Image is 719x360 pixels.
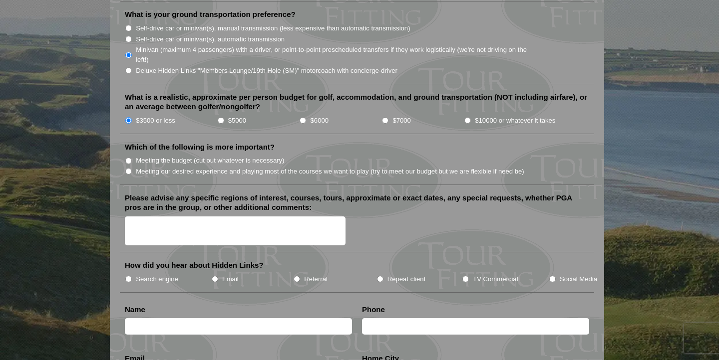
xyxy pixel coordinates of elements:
label: $3500 or less [136,116,175,126]
label: Repeat client [387,274,426,284]
label: $7000 [392,116,410,126]
label: How did you hear about Hidden Links? [125,260,264,270]
label: Deluxe Hidden Links "Members Lounge/19th Hole (SM)" motorcoach with concierge-driver [136,66,397,76]
label: Phone [362,305,385,315]
label: What is a realistic, approximate per person budget for golf, accommodation, and ground transporta... [125,92,589,112]
label: $5000 [228,116,246,126]
label: Meeting the budget (cut out whatever is necessary) [136,156,284,166]
label: Name [125,305,145,315]
label: What is your ground transportation preference? [125,9,296,19]
label: Email [222,274,239,284]
label: Which of the following is more important? [125,142,275,152]
label: Self-drive car or minivan(s), automatic transmission [136,34,285,44]
label: Self-drive car or minivan(s), manual transmission (less expensive than automatic transmission) [136,23,410,33]
label: Meeting our desired experience and playing most of the courses we want to play (try to meet our b... [136,167,524,177]
label: Please advise any specific regions of interest, courses, tours, approximate or exact dates, any s... [125,193,589,212]
label: Social Media [560,274,597,284]
label: Minivan (maximum 4 passengers) with a driver, or point-to-point prescheduled transfers if they wo... [136,45,537,64]
label: TV Commercial [473,274,518,284]
label: Referral [304,274,328,284]
label: Search engine [136,274,178,284]
label: $10000 or whatever it takes [475,116,555,126]
label: $6000 [311,116,329,126]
